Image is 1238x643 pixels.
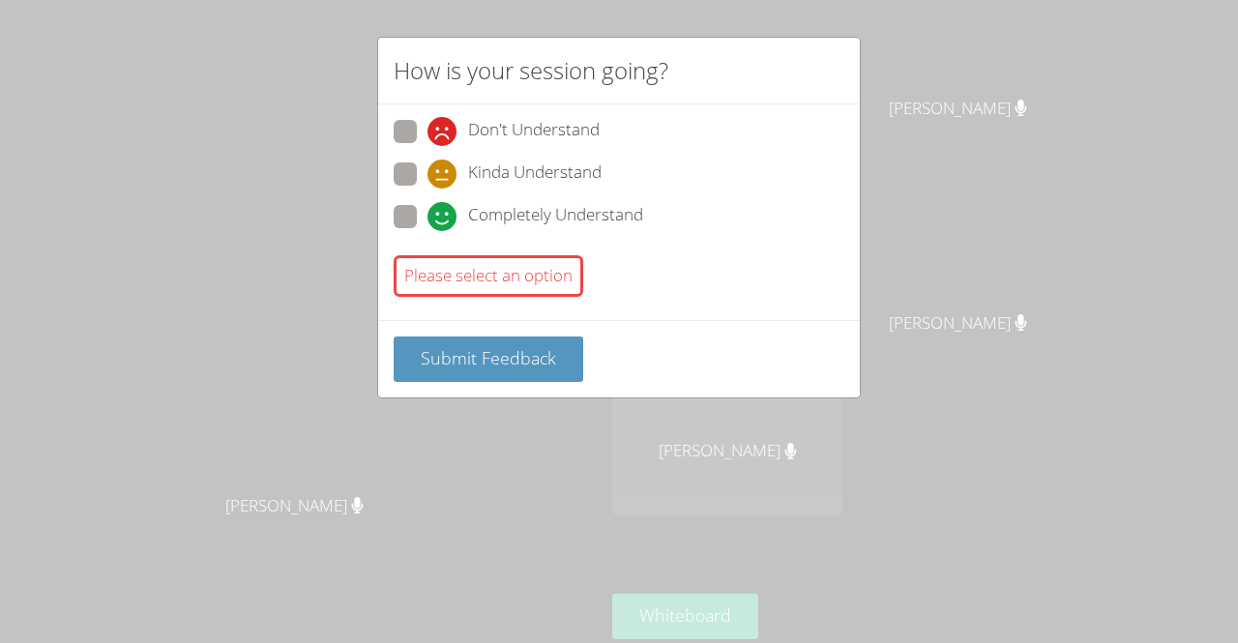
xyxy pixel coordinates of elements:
[394,53,668,88] h2: How is your session going?
[468,160,602,189] span: Kinda Understand
[394,255,583,297] div: Please select an option
[421,346,556,369] span: Submit Feedback
[468,202,643,231] span: Completely Understand
[394,336,583,382] button: Submit Feedback
[468,117,600,146] span: Don't Understand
